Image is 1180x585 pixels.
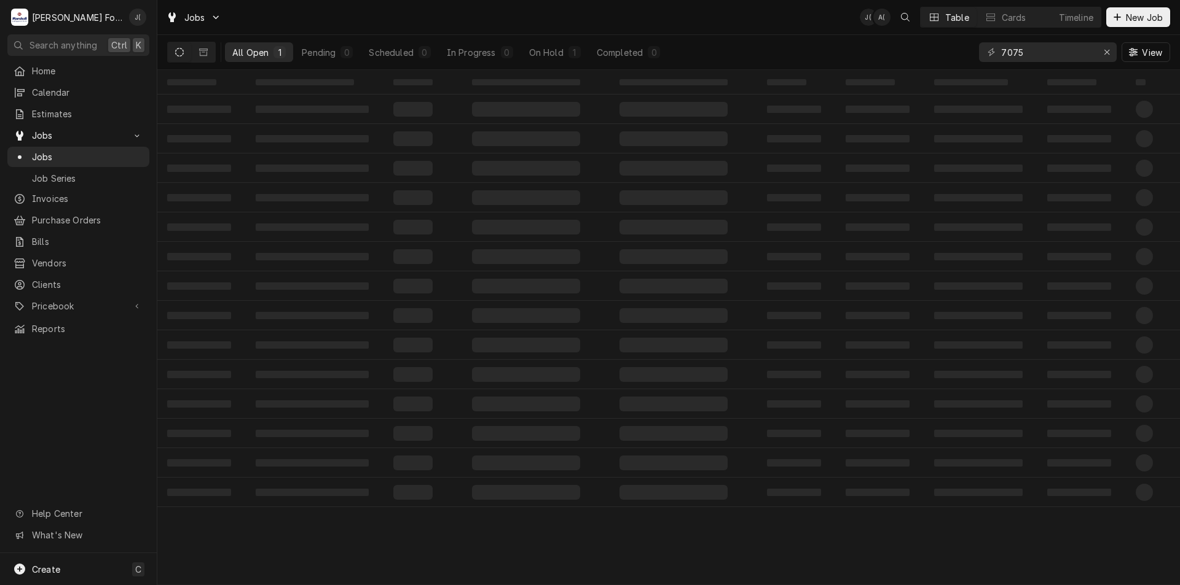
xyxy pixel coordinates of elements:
[7,274,149,295] a: Clients
[7,104,149,124] a: Estimates
[1136,189,1153,206] span: ‌
[167,371,231,378] span: ‌
[1136,336,1153,354] span: ‌
[472,190,580,205] span: ‌
[167,106,231,113] span: ‌
[597,46,643,59] div: Completed
[767,430,821,437] span: ‌
[846,135,910,142] span: ‌
[767,282,821,290] span: ‌
[1136,307,1153,324] span: ‌
[167,282,231,290] span: ‌
[32,172,143,185] span: Job Series
[767,253,821,260] span: ‌
[1047,282,1111,290] span: ‌
[619,220,728,234] span: ‌
[32,11,122,24] div: [PERSON_NAME] Food Equipment Service
[7,231,149,252] a: Bills
[846,312,910,319] span: ‌
[7,296,149,316] a: Go to Pricebook
[1047,489,1111,496] span: ‌
[846,489,910,496] span: ‌
[393,220,433,234] span: ‌
[32,64,143,77] span: Home
[846,165,910,172] span: ‌
[29,39,97,52] span: Search anything
[1106,7,1170,27] button: New Job
[1047,253,1111,260] span: ‌
[846,341,910,349] span: ‌
[167,165,231,172] span: ‌
[1122,42,1170,62] button: View
[256,165,369,172] span: ‌
[571,46,578,59] div: 1
[7,34,149,56] button: Search anythingCtrlK
[472,102,580,117] span: ‌
[767,106,821,113] span: ‌
[934,312,1023,319] span: ‌
[934,371,1023,378] span: ‌
[7,525,149,545] a: Go to What's New
[393,426,433,441] span: ‌
[232,46,269,59] div: All Open
[472,279,580,293] span: ‌
[619,367,728,382] span: ‌
[393,249,433,264] span: ‌
[934,430,1023,437] span: ‌
[873,9,891,26] div: Aldo Testa (2)'s Avatar
[472,426,580,441] span: ‌
[1136,219,1153,236] span: ‌
[129,9,146,26] div: J(
[619,79,728,85] span: ‌
[129,9,146,26] div: Jeff Debigare (109)'s Avatar
[846,430,910,437] span: ‌
[619,455,728,470] span: ‌
[256,430,369,437] span: ‌
[369,46,413,59] div: Scheduled
[256,253,369,260] span: ‌
[256,341,369,349] span: ‌
[256,489,369,496] span: ‌
[32,564,60,575] span: Create
[167,489,231,496] span: ‌
[1136,277,1153,295] span: ‌
[472,79,580,85] span: ‌
[846,400,910,408] span: ‌
[619,249,728,264] span: ‌
[7,61,149,81] a: Home
[860,9,877,26] div: J(
[167,459,231,467] span: ‌
[393,102,433,117] span: ‌
[846,194,910,201] span: ‌
[393,367,433,382] span: ‌
[1136,484,1153,501] span: ‌
[343,46,350,59] div: 0
[302,46,336,59] div: Pending
[393,397,433,411] span: ‌
[846,459,910,467] span: ‌
[167,400,231,408] span: ‌
[934,106,1023,113] span: ‌
[7,503,149,524] a: Go to Help Center
[767,223,821,231] span: ‌
[1047,371,1111,378] span: ‌
[895,7,915,27] button: Open search
[619,102,728,117] span: ‌
[767,489,821,496] span: ‌
[167,341,231,349] span: ‌
[767,459,821,467] span: ‌
[472,455,580,470] span: ‌
[472,220,580,234] span: ‌
[7,147,149,167] a: Jobs
[393,279,433,293] span: ‌
[472,249,580,264] span: ‌
[846,106,910,113] span: ‌
[136,39,141,52] span: K
[111,39,127,52] span: Ctrl
[1136,425,1153,442] span: ‌
[7,188,149,209] a: Invoices
[934,194,1023,201] span: ‌
[184,11,205,24] span: Jobs
[1047,106,1111,113] span: ‌
[860,9,877,26] div: Jeff Debigare (109)'s Avatar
